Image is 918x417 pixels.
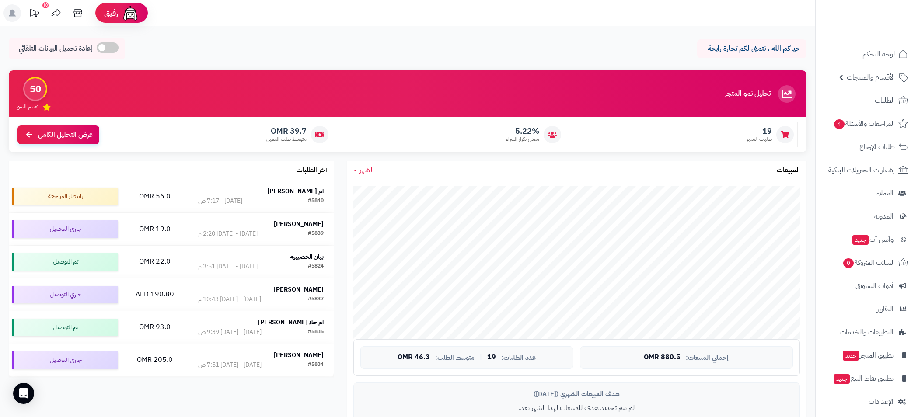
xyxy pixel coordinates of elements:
div: 10 [42,2,49,8]
td: 19.0 OMR [122,213,188,245]
span: إشعارات التحويلات البنكية [828,164,895,176]
a: عرض التحليل الكامل [17,125,99,144]
span: رفيق [104,8,118,18]
div: #5839 [308,229,324,238]
a: المدونة [821,206,913,227]
a: أدوات التسويق [821,275,913,296]
a: تطبيق نقاط البيعجديد [821,368,913,389]
div: تم التوصيل [12,319,118,336]
a: العملاء [821,183,913,204]
a: إشعارات التحويلات البنكية [821,160,913,181]
div: [DATE] - [DATE] 9:39 ص [198,328,262,337]
span: جديد [843,351,859,361]
a: لوحة التحكم [821,44,913,65]
strong: ام حلا [PERSON_NAME] [258,318,324,327]
span: تطبيق نقاط البيع [833,372,894,385]
span: الطلبات [875,94,895,107]
span: طلبات الشهر [747,136,772,143]
span: تطبيق المتجر [842,349,894,361]
span: جديد [852,235,869,245]
div: [DATE] - 7:17 ص [198,197,242,205]
span: 46.3 OMR [398,354,430,361]
span: جديد [834,374,850,384]
span: 4 [834,119,845,129]
div: بانتظار المراجعة [12,188,118,205]
div: [DATE] - [DATE] 3:51 م [198,262,258,271]
span: 0 [843,258,854,268]
span: إعادة تحميل البيانات التلقائي [19,44,92,54]
a: وآتس آبجديد [821,229,913,250]
span: أدوات التسويق [855,280,894,292]
a: طلبات الإرجاع [821,136,913,157]
a: المراجعات والأسئلة4 [821,113,913,134]
span: عدد الطلبات: [501,354,536,361]
span: التطبيقات والخدمات [840,326,894,338]
a: السلات المتروكة0 [821,252,913,273]
span: | [480,354,482,361]
span: العملاء [876,187,894,199]
span: متوسط الطلب: [435,354,475,361]
a: الإعدادات [821,391,913,412]
h3: المبيعات [777,167,800,174]
strong: بيان الخصيبية [290,252,324,261]
span: وآتس آب [852,233,894,246]
span: معدل تكرار الشراء [506,136,539,143]
strong: [PERSON_NAME] [274,351,324,360]
td: 205.0 OMR [122,344,188,376]
td: 93.0 OMR [122,311,188,344]
td: 56.0 OMR [122,180,188,212]
div: تم التوصيل [12,253,118,271]
span: تقييم النمو [17,103,38,111]
div: جاري التوصيل [12,220,118,238]
a: تطبيق المتجرجديد [821,345,913,366]
span: الأقسام والمنتجات [847,71,895,83]
span: المراجعات والأسئلة [833,118,895,130]
span: المدونة [874,210,894,222]
div: #5835 [308,328,324,337]
img: ai-face.png [122,4,139,22]
span: طلبات الإرجاع [859,141,895,153]
td: 22.0 OMR [122,246,188,278]
a: التطبيقات والخدمات [821,322,913,343]
a: تحديثات المنصة [23,4,45,24]
div: [DATE] - [DATE] 2:20 م [198,229,258,238]
span: إجمالي المبيعات: [686,354,729,361]
div: هدف المبيعات الشهري ([DATE]) [360,389,793,399]
strong: ام [PERSON_NAME] [267,187,324,196]
h3: آخر الطلبات [297,167,327,174]
div: [DATE] - [DATE] 7:51 ص [198,361,262,369]
div: #5837 [308,295,324,304]
span: السلات المتروكة [842,257,895,269]
span: متوسط طلب العميل [266,136,307,143]
a: الطلبات [821,90,913,111]
span: 5.22% [506,126,539,136]
div: #5824 [308,262,324,271]
div: [DATE] - [DATE] 10:43 م [198,295,261,304]
div: #5840 [308,197,324,205]
span: 19 [487,354,496,361]
span: التقارير [877,303,894,315]
strong: [PERSON_NAME] [274,219,324,229]
div: جاري التوصيل [12,351,118,369]
div: #5834 [308,361,324,369]
p: حياكم الله ، نتمنى لكم تجارة رابحة [704,44,800,54]
span: الشهر [360,165,374,175]
div: جاري التوصيل [12,286,118,303]
span: الإعدادات [869,396,894,408]
div: Open Intercom Messenger [13,383,34,404]
a: التقارير [821,299,913,320]
span: 39.7 OMR [266,126,307,136]
span: عرض التحليل الكامل [38,130,93,140]
span: 19 [747,126,772,136]
strong: [PERSON_NAME] [274,285,324,294]
p: لم يتم تحديد هدف للمبيعات لهذا الشهر بعد. [360,403,793,413]
h3: تحليل نمو المتجر [725,90,771,98]
a: الشهر [353,165,374,175]
td: 190.80 AED [122,278,188,311]
span: 880.5 OMR [644,354,681,361]
span: لوحة التحكم [862,48,895,60]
